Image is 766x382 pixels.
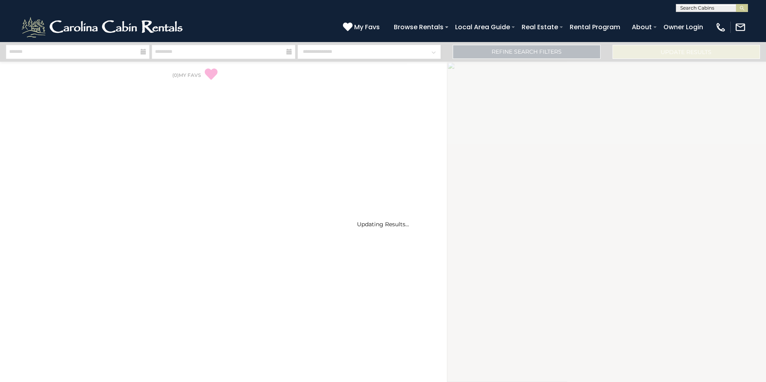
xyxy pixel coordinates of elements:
a: Browse Rentals [390,20,448,34]
img: phone-regular-white.png [715,22,726,33]
a: My Favs [343,22,382,32]
img: White-1-2.png [20,15,186,39]
a: Owner Login [659,20,707,34]
a: Rental Program [566,20,624,34]
a: Real Estate [518,20,562,34]
a: About [628,20,656,34]
img: mail-regular-white.png [735,22,746,33]
span: My Favs [354,22,380,32]
a: Local Area Guide [451,20,514,34]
